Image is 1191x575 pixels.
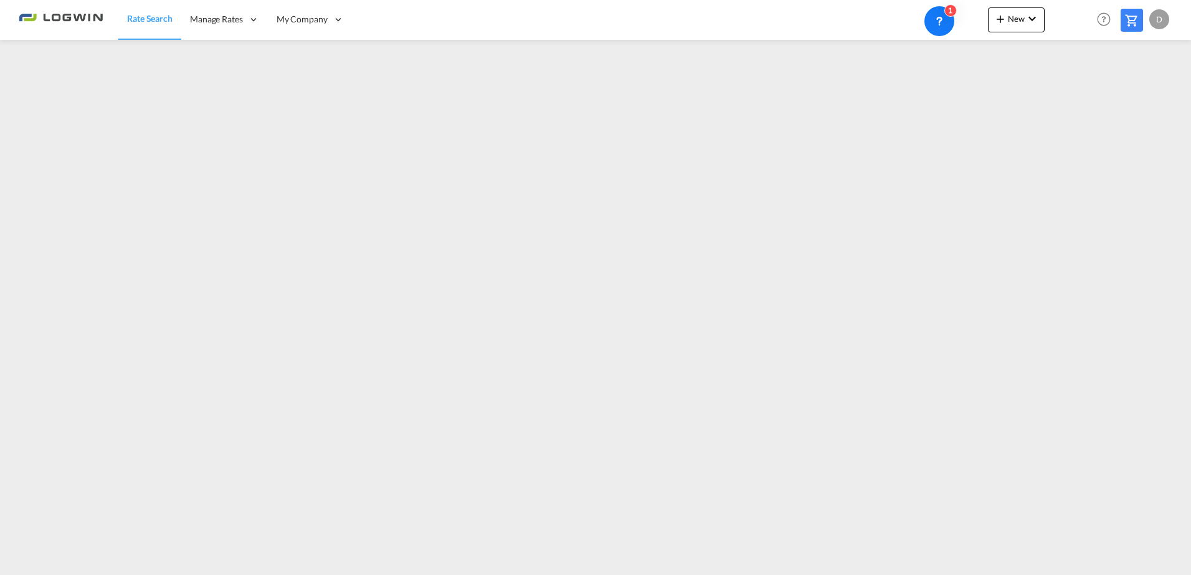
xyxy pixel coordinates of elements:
[277,13,328,26] span: My Company
[190,13,243,26] span: Manage Rates
[993,14,1040,24] span: New
[1149,9,1169,29] div: D
[127,13,173,24] span: Rate Search
[1093,9,1121,31] div: Help
[19,6,103,34] img: 2761ae10d95411efa20a1f5e0282d2d7.png
[988,7,1045,32] button: icon-plus 400-fgNewicon-chevron-down
[993,11,1008,26] md-icon: icon-plus 400-fg
[1093,9,1114,30] span: Help
[1025,11,1040,26] md-icon: icon-chevron-down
